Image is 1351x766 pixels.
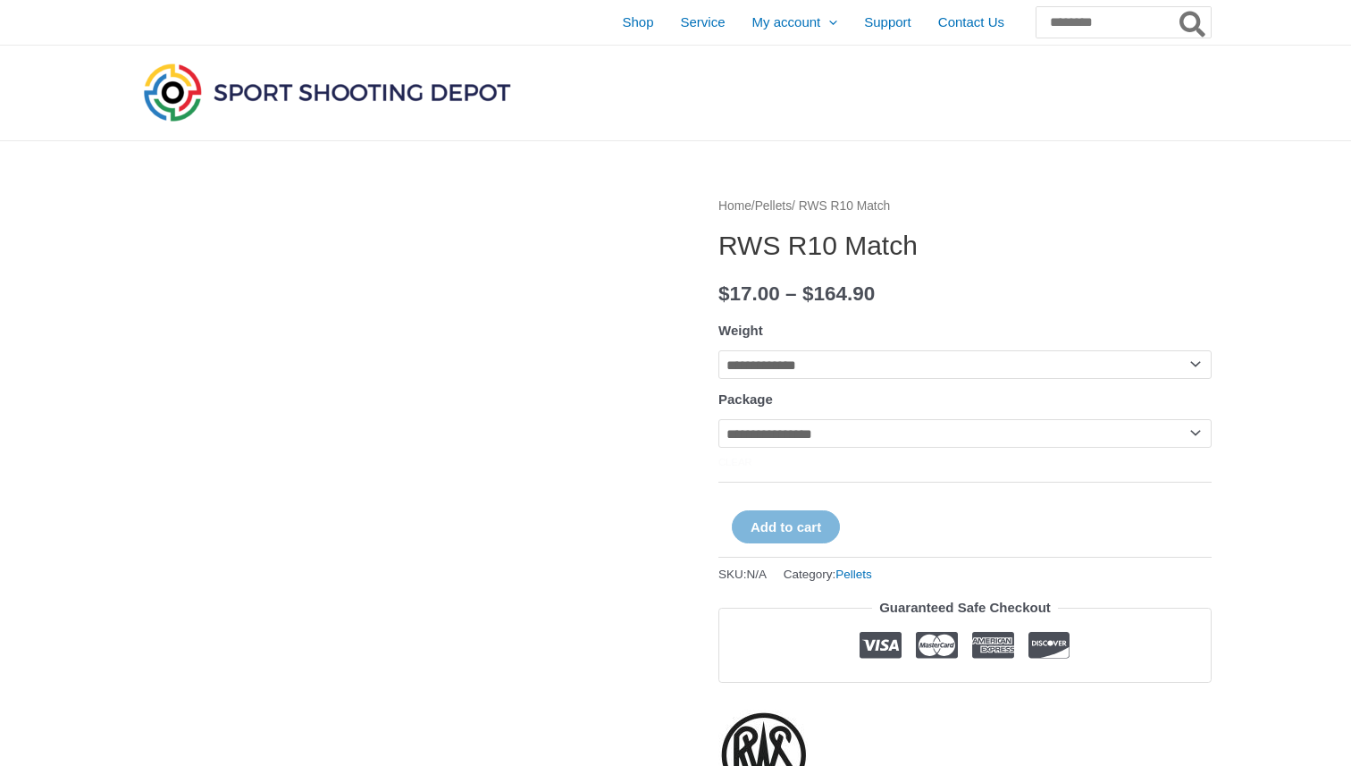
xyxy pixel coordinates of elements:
[718,323,763,338] label: Weight
[835,568,872,581] a: Pellets
[718,563,767,585] span: SKU:
[718,282,730,305] span: $
[139,59,515,125] img: Sport Shooting Depot
[732,510,840,543] button: Add to cart
[718,282,780,305] bdi: 17.00
[872,595,1058,620] legend: Guaranteed Safe Checkout
[718,457,752,467] a: Clear options
[718,195,1212,218] nav: Breadcrumb
[755,199,792,213] a: Pellets
[718,391,773,407] label: Package
[1176,7,1211,38] button: Search
[718,230,1212,262] h1: RWS R10 Match
[718,199,751,213] a: Home
[747,568,768,581] span: N/A
[802,282,875,305] bdi: 164.90
[802,282,814,305] span: $
[785,282,797,305] span: –
[784,563,872,585] span: Category:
